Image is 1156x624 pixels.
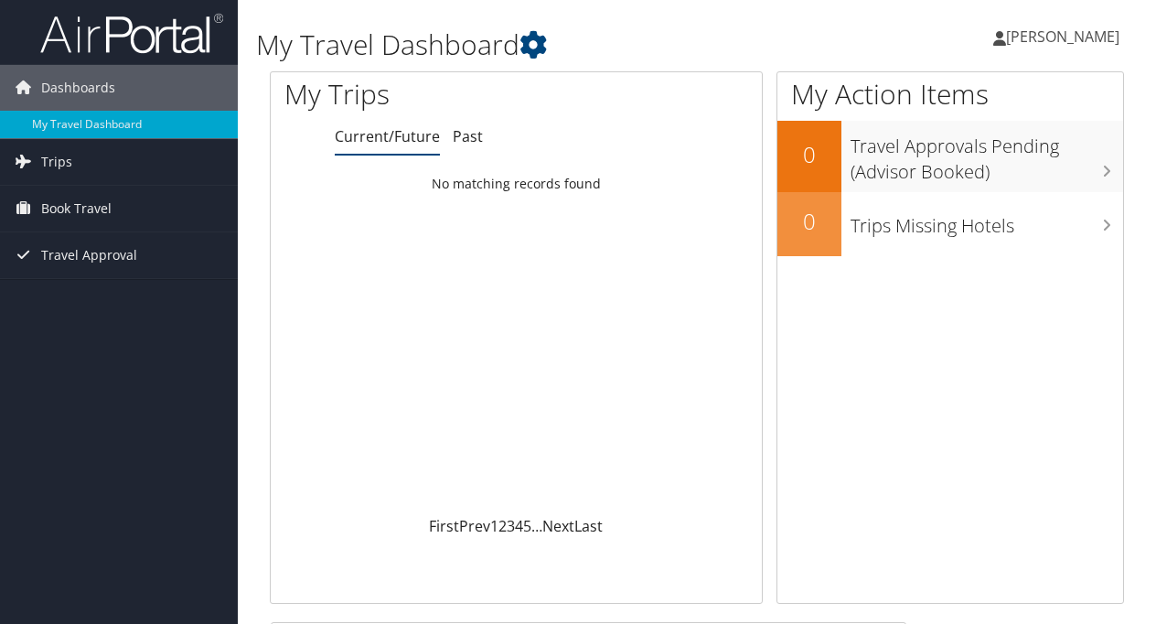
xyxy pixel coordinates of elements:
[993,9,1138,64] a: [PERSON_NAME]
[41,186,112,231] span: Book Travel
[459,516,490,536] a: Prev
[40,12,223,55] img: airportal-logo.png
[777,139,841,170] h2: 0
[1006,27,1119,47] span: [PERSON_NAME]
[777,121,1123,191] a: 0Travel Approvals Pending (Advisor Booked)
[523,516,531,536] a: 5
[851,204,1123,239] h3: Trips Missing Hotels
[429,516,459,536] a: First
[542,516,574,536] a: Next
[271,167,762,200] td: No matching records found
[41,232,137,278] span: Travel Approval
[256,26,844,64] h1: My Travel Dashboard
[453,126,483,146] a: Past
[574,516,603,536] a: Last
[498,516,507,536] a: 2
[777,206,841,237] h2: 0
[777,75,1123,113] h1: My Action Items
[507,516,515,536] a: 3
[777,192,1123,256] a: 0Trips Missing Hotels
[284,75,543,113] h1: My Trips
[531,516,542,536] span: …
[851,124,1123,185] h3: Travel Approvals Pending (Advisor Booked)
[335,126,440,146] a: Current/Future
[41,65,115,111] span: Dashboards
[41,139,72,185] span: Trips
[515,516,523,536] a: 4
[490,516,498,536] a: 1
